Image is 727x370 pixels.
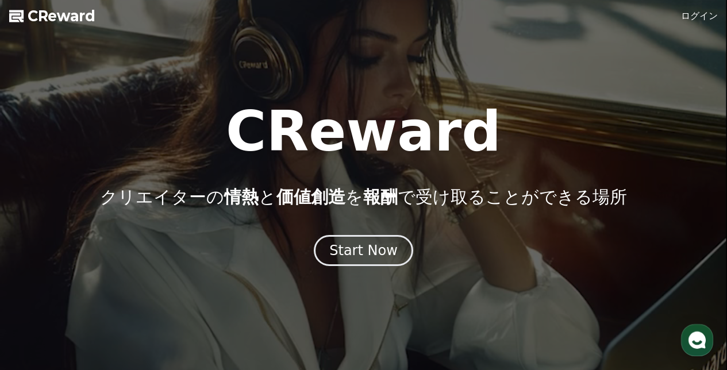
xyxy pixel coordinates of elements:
span: 価値創造 [276,187,345,207]
button: Start Now [314,235,413,266]
a: Start Now [314,246,413,257]
h1: CReward [226,104,501,159]
span: CReward [28,7,95,25]
a: CReward [9,7,95,25]
p: クリエイターの と を で受け取ることができる場所 [100,187,627,207]
span: 報酬 [363,187,398,207]
div: Start Now [329,241,398,260]
a: ログイン [681,9,718,23]
span: 情熱 [224,187,259,207]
